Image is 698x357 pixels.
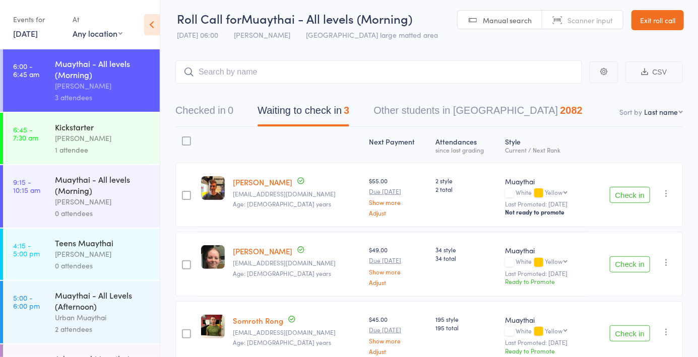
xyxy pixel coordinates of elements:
[233,259,361,266] small: kendrahutson8@gmail.com
[177,30,218,40] span: [DATE] 06:00
[228,105,233,116] div: 0
[505,208,584,216] div: Not ready to promote
[175,100,233,126] button: Checked in0
[567,15,613,25] span: Scanner input
[505,200,584,207] small: Last Promoted: [DATE]
[365,131,432,158] div: Next Payment
[505,245,584,255] div: Muaythai
[505,270,584,277] small: Last Promoted: [DATE]
[233,329,361,336] small: somroth@pm.me
[435,315,497,323] span: 195 style
[3,281,160,343] a: 5:00 -6:00 pmMuaythai - All Levels (Afternoon)Urban Muaythai2 attendees
[435,323,497,332] span: 195 total
[369,245,428,285] div: $49.00
[435,254,497,262] span: 34 total
[369,337,428,344] a: Show more
[631,10,684,30] a: Exit roll call
[55,312,151,323] div: Urban Muaythai
[73,11,122,28] div: At
[3,165,160,228] a: 9:15 -10:15 amMuaythai - All levels (Morning)[PERSON_NAME]0 attendees
[55,237,151,248] div: Teens Muaythai
[55,196,151,207] div: [PERSON_NAME]
[505,147,584,153] div: Current / Next Rank
[234,30,290,40] span: [PERSON_NAME]
[55,290,151,312] div: Muaythai - All Levels (Afternoon)
[644,107,678,117] div: Last name
[369,188,428,195] small: Due [DATE]
[233,338,331,346] span: Age: [DEMOGRAPHIC_DATA] years
[233,315,283,326] a: Somroth Rong
[55,248,151,260] div: [PERSON_NAME]
[55,132,151,144] div: [PERSON_NAME]
[435,176,497,185] span: 2 style
[369,176,428,216] div: $55.00
[369,279,428,285] a: Adjust
[505,315,584,325] div: Muaythai
[55,144,151,156] div: 1 attendee
[3,113,160,164] a: 6:45 -7:30 amKickstarter[PERSON_NAME]1 attendee
[560,105,583,116] div: 2082
[55,323,151,335] div: 2 attendees
[505,189,584,197] div: White
[233,246,292,256] a: [PERSON_NAME]
[175,60,582,84] input: Search by name
[233,199,331,208] span: Age: [DEMOGRAPHIC_DATA] years
[369,348,428,354] a: Adjust
[625,61,683,83] button: CSV
[505,258,584,266] div: White
[369,315,428,354] div: $45.00
[545,327,562,334] div: Yellow
[13,241,40,257] time: 4:15 - 5:00 pm
[610,187,650,203] button: Check in
[73,28,122,39] div: Any location
[369,257,428,264] small: Due [DATE]
[55,207,151,219] div: 0 attendees
[233,269,331,277] span: Age: [DEMOGRAPHIC_DATA] years
[241,10,412,27] span: Muaythai - All levels (Morning)
[3,49,160,112] a: 6:00 -6:45 amMuaythai - All levels (Morning)[PERSON_NAME]3 attendees
[435,147,497,153] div: since last grading
[619,107,642,117] label: Sort by
[55,58,151,80] div: Muaythai - All levels (Morning)
[233,190,361,197] small: mackjhw@gmail.com
[435,185,497,193] span: 2 total
[369,268,428,275] a: Show more
[13,28,38,39] a: [DATE]
[369,209,428,216] a: Adjust
[505,277,584,285] div: Ready to Promote
[505,346,584,355] div: Ready to Promote
[55,121,151,132] div: Kickstarter
[55,174,151,196] div: Muaythai - All levels (Morning)
[3,229,160,280] a: 4:15 -5:00 pmTeens Muaythai[PERSON_NAME]0 attendees
[201,315,225,338] img: image1685504286.png
[610,256,650,272] button: Check in
[505,176,584,186] div: Muaythai
[201,245,225,269] img: image1750827809.png
[233,177,292,187] a: [PERSON_NAME]
[55,260,151,271] div: 0 attendees
[258,100,349,126] button: Waiting to check in3
[369,199,428,205] a: Show more
[431,131,501,158] div: Atten­dances
[13,125,38,141] time: 6:45 - 7:30 am
[505,339,584,346] small: Last Promoted: [DATE]
[369,326,428,333] small: Due [DATE]
[344,105,349,116] div: 3
[373,100,583,126] button: Other students in [GEOGRAPHIC_DATA]2082
[13,11,62,28] div: Events for
[610,325,650,341] button: Check in
[501,131,588,158] div: Style
[545,189,562,195] div: Yellow
[306,30,438,40] span: [GEOGRAPHIC_DATA] large matted area
[13,294,40,310] time: 5:00 - 6:00 pm
[55,92,151,103] div: 3 attendees
[545,258,562,264] div: Yellow
[201,176,225,200] img: image1757663484.png
[55,80,151,92] div: [PERSON_NAME]
[13,178,40,194] time: 9:15 - 10:15 am
[177,10,241,27] span: Roll Call for
[483,15,532,25] span: Manual search
[435,245,497,254] span: 34 style
[505,327,584,336] div: White
[13,62,39,78] time: 6:00 - 6:45 am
